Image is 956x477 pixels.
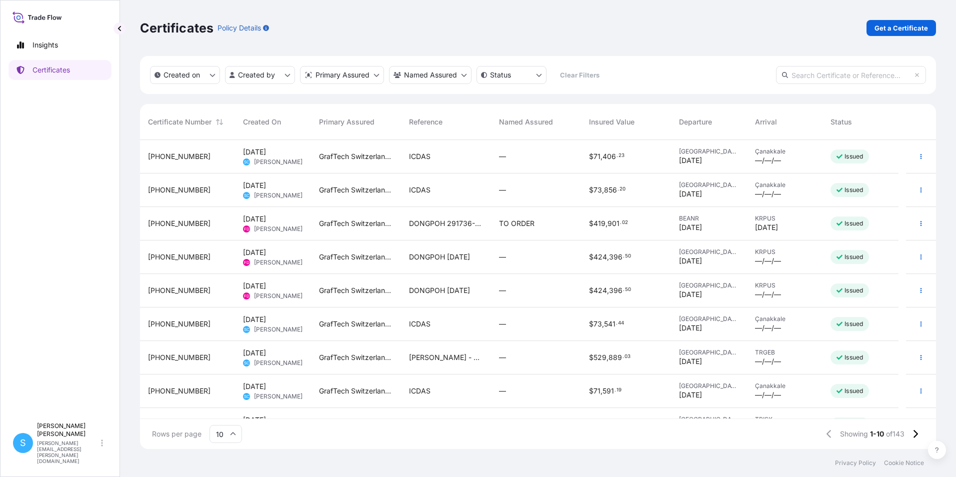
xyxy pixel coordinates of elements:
[148,352,210,362] span: [PHONE_NUMBER]
[499,151,506,161] span: —
[866,20,936,36] a: Get a Certificate
[623,254,624,258] span: .
[755,382,815,390] span: Çanakkale
[148,285,210,295] span: [PHONE_NUMBER]
[602,320,604,327] span: ,
[148,319,210,329] span: [PHONE_NUMBER]
[624,355,630,358] span: 03
[614,388,616,392] span: .
[609,287,622,294] span: 396
[319,151,393,161] span: GrafTech Switzerland S.A.
[619,187,625,191] span: 20
[409,285,470,295] span: DONGPOH [DATE]
[499,252,506,262] span: —
[217,23,261,33] p: Policy Details
[254,325,302,333] span: [PERSON_NAME]
[884,459,924,467] a: Cookie Notice
[148,252,210,262] span: [PHONE_NUMBER]
[755,147,815,155] span: Çanakkale
[254,392,302,400] span: [PERSON_NAME]
[835,459,876,467] a: Privacy Policy
[593,320,602,327] span: 73
[679,390,702,400] span: [DATE]
[589,253,593,260] span: $
[755,189,781,199] span: —/—/—
[604,320,615,327] span: 541
[679,256,702,266] span: [DATE]
[409,252,470,262] span: DONGPOH [DATE]
[499,386,506,396] span: —
[870,429,884,439] span: 1-10
[840,429,868,439] span: Showing
[755,289,781,299] span: —/—/—
[608,354,622,361] span: 889
[589,153,593,160] span: $
[32,40,58,50] p: Insights
[679,248,739,256] span: [GEOGRAPHIC_DATA]
[618,154,624,157] span: 23
[589,387,593,394] span: $
[844,387,863,395] p: Issued
[844,320,863,328] p: Issued
[589,320,593,327] span: $
[607,287,609,294] span: ,
[617,187,619,191] span: .
[679,189,702,199] span: [DATE]
[409,117,442,127] span: Reference
[244,157,249,167] span: SC
[844,186,863,194] p: Issued
[755,390,781,400] span: —/—/—
[319,185,393,195] span: GrafTech Switzerland S.A.
[593,387,600,394] span: 71
[622,221,628,224] span: 02
[560,70,599,80] p: Clear Filters
[243,281,266,291] span: [DATE]
[243,180,266,190] span: [DATE]
[605,220,607,227] span: ,
[844,286,863,294] p: Issued
[755,117,777,127] span: Arrival
[679,348,739,356] span: [GEOGRAPHIC_DATA]
[625,288,631,291] span: 50
[244,224,249,234] span: FD
[755,248,815,256] span: KRPUS
[150,66,220,84] button: createdOn Filter options
[755,222,778,232] span: [DATE]
[593,354,606,361] span: 529
[600,153,602,160] span: ,
[300,66,384,84] button: distributor Filter options
[593,153,600,160] span: 71
[319,386,393,396] span: GrafTech Switzerland S.A.
[254,359,302,367] span: [PERSON_NAME]
[319,285,393,295] span: GrafTech Switzerland S.A.
[244,391,249,401] span: SC
[593,287,607,294] span: 424
[490,70,511,80] p: Status
[8,60,111,80] a: Certificates
[8,35,111,55] a: Insights
[593,253,607,260] span: 424
[755,348,815,356] span: TRGEB
[319,218,393,228] span: GrafTech Switzerland S.A.
[679,181,739,189] span: [GEOGRAPHIC_DATA]
[389,66,471,84] button: cargoOwner Filter options
[409,319,430,329] span: ICDAS
[244,257,249,267] span: FD
[589,354,593,361] span: $
[319,319,393,329] span: GrafTech Switzerland S.A.
[243,415,266,425] span: [DATE]
[244,324,249,334] span: SC
[238,70,275,80] p: Created by
[589,287,593,294] span: $
[148,185,210,195] span: [PHONE_NUMBER]
[755,256,781,266] span: —/—/—
[254,191,302,199] span: [PERSON_NAME]
[755,214,815,222] span: KRPUS
[604,186,617,193] span: 856
[476,66,546,84] button: certificateStatus Filter options
[755,356,781,366] span: —/—/—
[600,387,602,394] span: ,
[254,292,302,300] span: [PERSON_NAME]
[616,388,621,392] span: 19
[602,387,614,394] span: 591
